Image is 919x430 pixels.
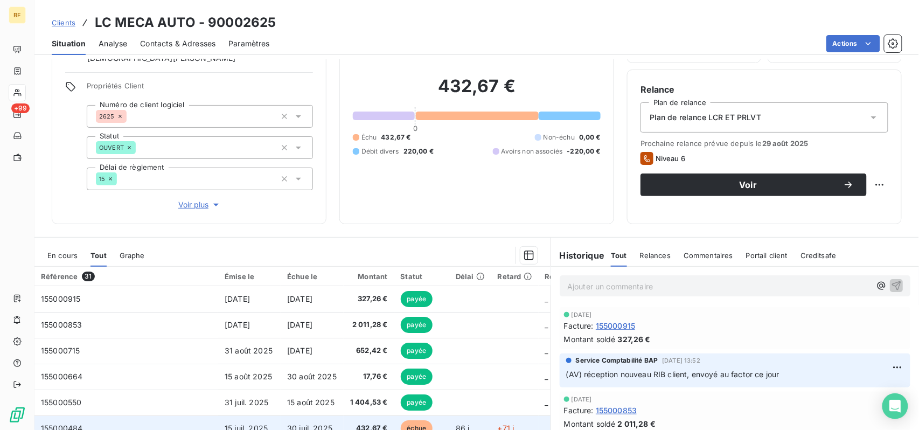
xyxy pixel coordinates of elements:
[225,346,273,355] span: 31 août 2025
[401,272,443,281] div: Statut
[618,334,651,345] span: 327,26 €
[640,139,888,148] span: Prochaine relance prévue depuis le
[381,133,411,142] span: 432,67 €
[567,147,601,156] span: -220,00 €
[566,370,779,379] span: (AV) réception nouveau RIB client, envoyé au factor ce jour
[882,393,908,419] div: Open Intercom Messenger
[544,133,575,142] span: Non-échu
[99,144,124,151] span: OUVERT
[662,357,700,364] span: [DATE] 13:52
[545,272,579,281] div: Relance 1
[572,396,592,403] span: [DATE]
[41,272,212,281] div: Référence
[640,83,888,96] h6: Relance
[403,147,434,156] span: 220,00 €
[99,113,115,120] span: 2625
[52,38,86,49] span: Situation
[82,272,94,281] span: 31
[401,317,433,333] span: payée
[746,251,788,260] span: Portail client
[350,294,388,304] span: 327,26 €
[87,199,313,211] button: Voir plus
[618,418,656,429] span: 2 011,28 €
[413,124,417,133] span: 0
[353,75,601,108] h2: 432,67 €
[350,397,388,408] span: 1 404,53 €
[762,139,809,148] span: 29 août 2025
[545,372,548,381] span: _
[401,291,433,307] span: payée
[545,320,548,329] span: _
[287,372,337,381] span: 30 août 2025
[287,398,335,407] span: 15 août 2025
[120,251,145,260] span: Graphe
[640,174,867,196] button: Voir
[117,174,126,184] input: Ajouter une valeur
[225,398,268,407] span: 31 juil. 2025
[287,272,337,281] div: Échue le
[287,294,312,303] span: [DATE]
[656,154,685,163] span: Niveau 6
[95,13,276,32] h3: LC MECA AUTO - 90002625
[350,272,388,281] div: Montant
[564,418,616,429] span: Montant soldé
[9,406,26,424] img: Logo LeanPay
[564,334,616,345] span: Montant soldé
[11,103,30,113] span: +99
[225,372,272,381] span: 15 août 2025
[456,272,485,281] div: Délai
[502,147,563,156] span: Avoirs non associés
[498,272,532,281] div: Retard
[140,38,215,49] span: Contacts & Adresses
[41,320,82,329] span: 155000853
[41,294,80,303] span: 155000915
[90,251,107,260] span: Tout
[596,320,635,331] span: 155000915
[178,199,221,210] span: Voir plus
[136,143,144,152] input: Ajouter une valeur
[684,251,733,260] span: Commentaires
[653,181,843,189] span: Voir
[579,133,601,142] span: 0,00 €
[41,372,82,381] span: 155000664
[401,369,433,385] span: payée
[99,176,105,182] span: 15
[640,251,671,260] span: Relances
[41,346,80,355] span: 155000715
[287,320,312,329] span: [DATE]
[826,35,880,52] button: Actions
[800,251,837,260] span: Creditsafe
[611,251,627,260] span: Tout
[596,405,637,416] span: 155000853
[401,343,433,359] span: payée
[350,371,388,382] span: 17,76 €
[127,112,135,121] input: Ajouter une valeur
[87,81,313,96] span: Propriétés Client
[47,251,78,260] span: En cours
[545,294,548,303] span: _
[564,320,594,331] span: Facture :
[551,249,605,262] h6: Historique
[9,6,26,24] div: BF
[564,405,594,416] span: Facture :
[52,18,75,27] span: Clients
[350,345,388,356] span: 652,42 €
[572,311,592,318] span: [DATE]
[361,133,377,142] span: Échu
[225,272,274,281] div: Émise le
[650,112,761,123] span: Plan de relance LCR ET PRLVT
[361,147,399,156] span: Débit divers
[401,394,433,411] span: payée
[225,294,250,303] span: [DATE]
[545,398,548,407] span: _
[225,320,250,329] span: [DATE]
[350,320,388,330] span: 2 011,28 €
[287,346,312,355] span: [DATE]
[228,38,270,49] span: Paramètres
[545,346,548,355] span: _
[576,356,658,365] span: Service Comptabilité BAP
[52,17,75,28] a: Clients
[99,38,127,49] span: Analyse
[41,398,81,407] span: 155000550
